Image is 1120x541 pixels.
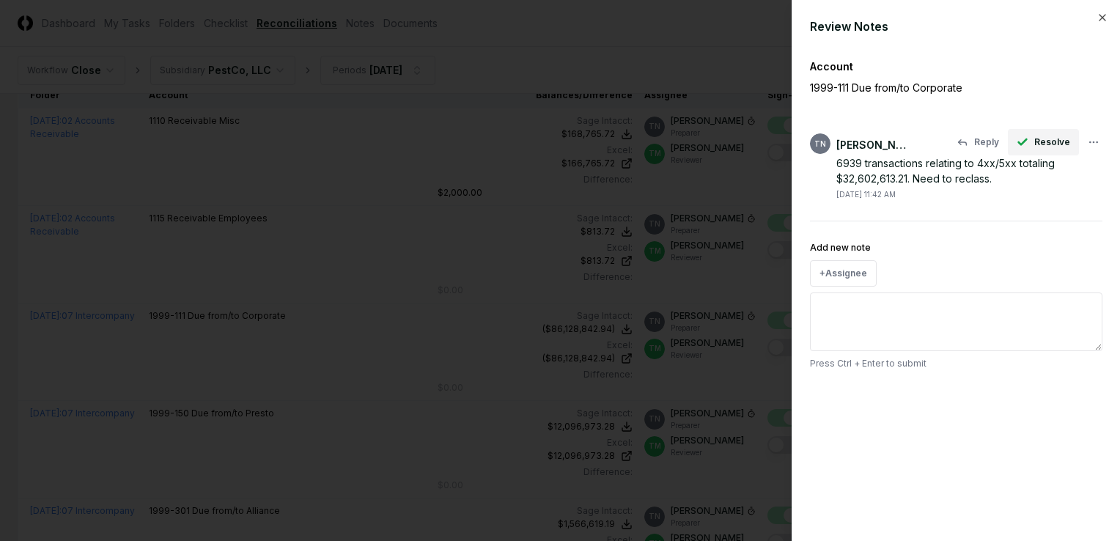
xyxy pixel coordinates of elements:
div: 6939 transactions relating to 4xx/5xx totaling $32,602,613.21. Need to reclass. [836,155,1102,186]
p: 1999-111 Due from/to Corporate [810,80,1052,95]
div: [PERSON_NAME] [836,137,910,152]
button: +Assignee [810,260,877,287]
div: [DATE] 11:42 AM [836,189,896,200]
span: TN [814,139,826,150]
div: Review Notes [810,18,1102,35]
div: Account [810,59,1102,74]
button: Reply [948,129,1008,155]
span: Resolve [1034,136,1070,149]
button: Resolve [1008,129,1079,155]
label: Add new note [810,242,871,253]
p: Press Ctrl + Enter to submit [810,357,1102,370]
